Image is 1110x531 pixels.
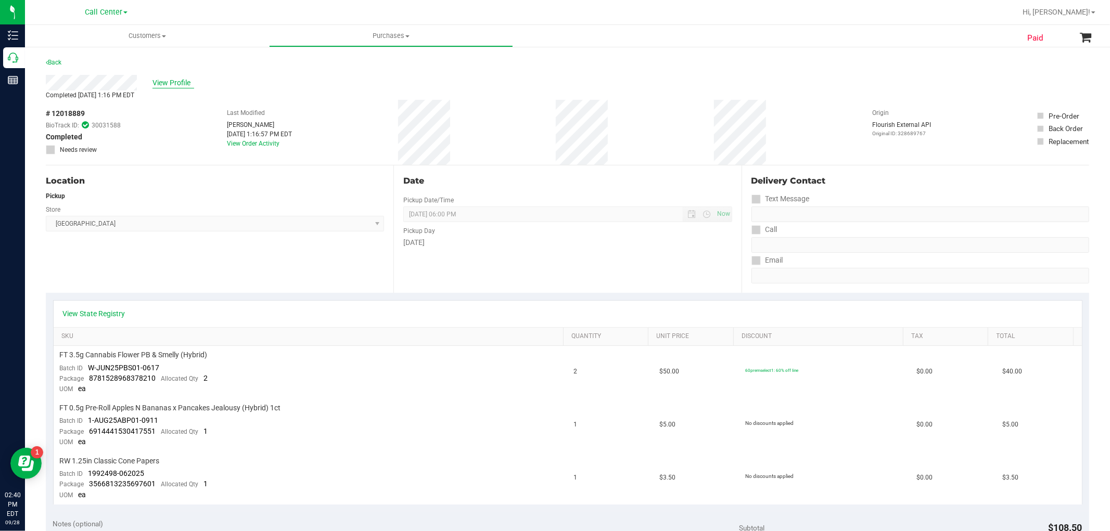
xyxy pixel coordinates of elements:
[88,469,145,477] span: 1992498-062025
[60,438,73,446] span: UOM
[5,490,20,519] p: 02:40 PM EDT
[742,332,899,341] a: Discount
[161,481,199,488] span: Allocated Qty
[227,140,279,147] a: View Order Activity
[46,205,60,214] label: Store
[92,121,121,130] span: 30031588
[872,108,889,118] label: Origin
[1002,367,1022,377] span: $40.00
[46,192,65,200] strong: Pickup
[916,367,933,377] span: $0.00
[745,473,794,479] span: No discounts applied
[5,519,20,526] p: 09/28
[270,31,513,41] span: Purchases
[53,520,104,528] span: Notes (optional)
[90,427,156,435] span: 6914441530417551
[1049,111,1079,121] div: Pre-Order
[60,428,84,435] span: Package
[574,367,578,377] span: 2
[46,59,61,66] a: Back
[204,480,208,488] span: 1
[659,420,675,430] span: $5.00
[204,427,208,435] span: 1
[90,480,156,488] span: 3566813235697601
[657,332,730,341] a: Unit Price
[60,375,84,382] span: Package
[1049,136,1089,147] div: Replacement
[1002,420,1018,430] span: $5.00
[61,332,559,341] a: SKU
[60,350,208,360] span: FT 3.5g Cannabis Flower PB & Smelly (Hybrid)
[25,31,269,41] span: Customers
[745,420,794,426] span: No discounts applied
[46,108,85,119] span: # 12018889
[46,175,384,187] div: Location
[872,129,931,137] p: Original ID: 328689767
[1002,473,1018,483] span: $3.50
[269,25,513,47] a: Purchases
[403,175,732,187] div: Date
[8,30,18,41] inline-svg: Inventory
[152,77,194,88] span: View Profile
[8,53,18,63] inline-svg: Call Center
[204,374,208,382] span: 2
[60,417,83,424] span: Batch ID
[60,491,73,499] span: UOM
[659,367,679,377] span: $50.00
[60,145,97,154] span: Needs review
[60,385,73,393] span: UOM
[88,364,160,372] span: W-JUN25PBS01-0617
[751,222,777,237] label: Call
[10,448,42,479] iframe: Resource center
[916,473,933,483] span: $0.00
[90,374,156,382] span: 8781528968378210
[85,8,122,17] span: Call Center
[751,206,1089,222] input: Format: (999) 999-9999
[46,121,79,130] span: BioTrack ID:
[79,437,86,446] span: ea
[574,420,578,430] span: 1
[31,446,43,459] iframe: Resource center unread badge
[88,416,159,424] span: 1-AUG25ABP01-0911
[751,191,810,206] label: Text Message
[403,226,435,236] label: Pickup Day
[911,332,984,341] a: Tax
[916,420,933,430] span: $0.00
[751,253,783,268] label: Email
[46,132,82,143] span: Completed
[1027,32,1043,44] span: Paid
[60,403,281,413] span: FT 0.5g Pre-Roll Apples N Bananas x Pancakes Jealousy (Hybrid) 1ct
[161,375,199,382] span: Allocated Qty
[25,25,269,47] a: Customers
[82,120,89,130] span: In Sync
[751,175,1089,187] div: Delivery Contact
[79,490,86,499] span: ea
[1023,8,1090,16] span: Hi, [PERSON_NAME]!
[8,75,18,85] inline-svg: Reports
[574,473,578,483] span: 1
[872,120,931,137] div: Flourish External API
[46,92,134,99] span: Completed [DATE] 1:16 PM EDT
[751,237,1089,253] input: Format: (999) 999-9999
[60,365,83,372] span: Batch ID
[227,129,292,139] div: [DATE] 1:16:57 PM EDT
[571,332,644,341] a: Quantity
[403,237,732,248] div: [DATE]
[1049,123,1083,134] div: Back Order
[63,308,125,319] a: View State Registry
[161,428,199,435] span: Allocated Qty
[403,196,454,205] label: Pickup Date/Time
[227,120,292,129] div: [PERSON_NAME]
[60,470,83,477] span: Batch ID
[659,473,675,483] span: $3.50
[997,332,1069,341] a: Total
[745,368,798,373] span: 60premselect1: 60% off line
[60,456,160,466] span: RW 1.25in Classic Cone Papers
[60,481,84,488] span: Package
[79,384,86,393] span: ea
[227,108,265,118] label: Last Modified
